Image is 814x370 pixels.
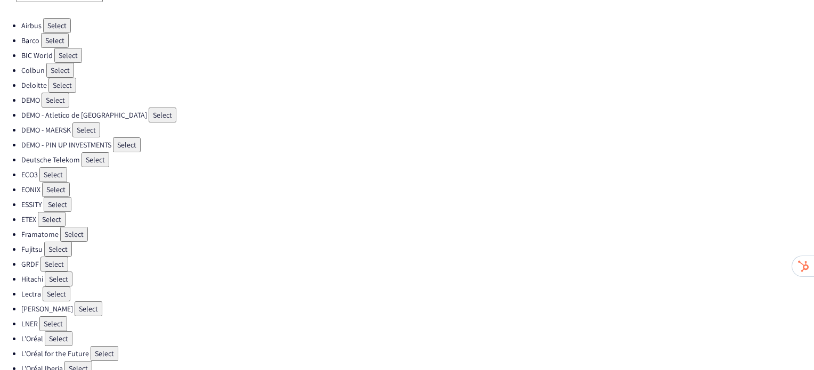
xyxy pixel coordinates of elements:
[54,48,82,63] button: Select
[42,182,70,197] button: Select
[41,33,69,48] button: Select
[44,197,71,212] button: Select
[21,33,814,48] li: Barco
[761,319,814,370] iframe: Chat Widget
[45,331,72,346] button: Select
[21,182,814,197] li: EONIX
[21,242,814,257] li: Fujitsu
[113,137,141,152] button: Select
[42,93,69,108] button: Select
[45,272,72,286] button: Select
[44,242,72,257] button: Select
[46,63,74,78] button: Select
[21,167,814,182] li: ECO3
[21,331,814,346] li: L'Oréal
[60,227,88,242] button: Select
[21,316,814,331] li: LNER
[91,346,118,361] button: Select
[21,227,814,242] li: Framatome
[21,137,814,152] li: DEMO - PIN UP INVESTMENTS
[21,257,814,272] li: GRDF
[21,286,814,301] li: Lectra
[21,152,814,167] li: Deutsche Telekom
[39,316,67,331] button: Select
[39,167,67,182] button: Select
[21,301,814,316] li: [PERSON_NAME]
[48,78,76,93] button: Select
[21,48,814,63] li: BIC World
[149,108,176,122] button: Select
[40,257,68,272] button: Select
[21,346,814,361] li: L'Oréal for the Future
[75,301,102,316] button: Select
[21,93,814,108] li: DEMO
[21,212,814,227] li: ETEX
[38,212,66,227] button: Select
[43,18,71,33] button: Select
[21,78,814,93] li: Deloitte
[21,18,814,33] li: Airbus
[21,108,814,122] li: DEMO - Atletico de [GEOGRAPHIC_DATA]
[82,152,109,167] button: Select
[43,286,70,301] button: Select
[21,197,814,212] li: ESSITY
[72,122,100,137] button: Select
[21,272,814,286] li: Hitachi
[21,63,814,78] li: Colbun
[21,122,814,137] li: DEMO - MAERSK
